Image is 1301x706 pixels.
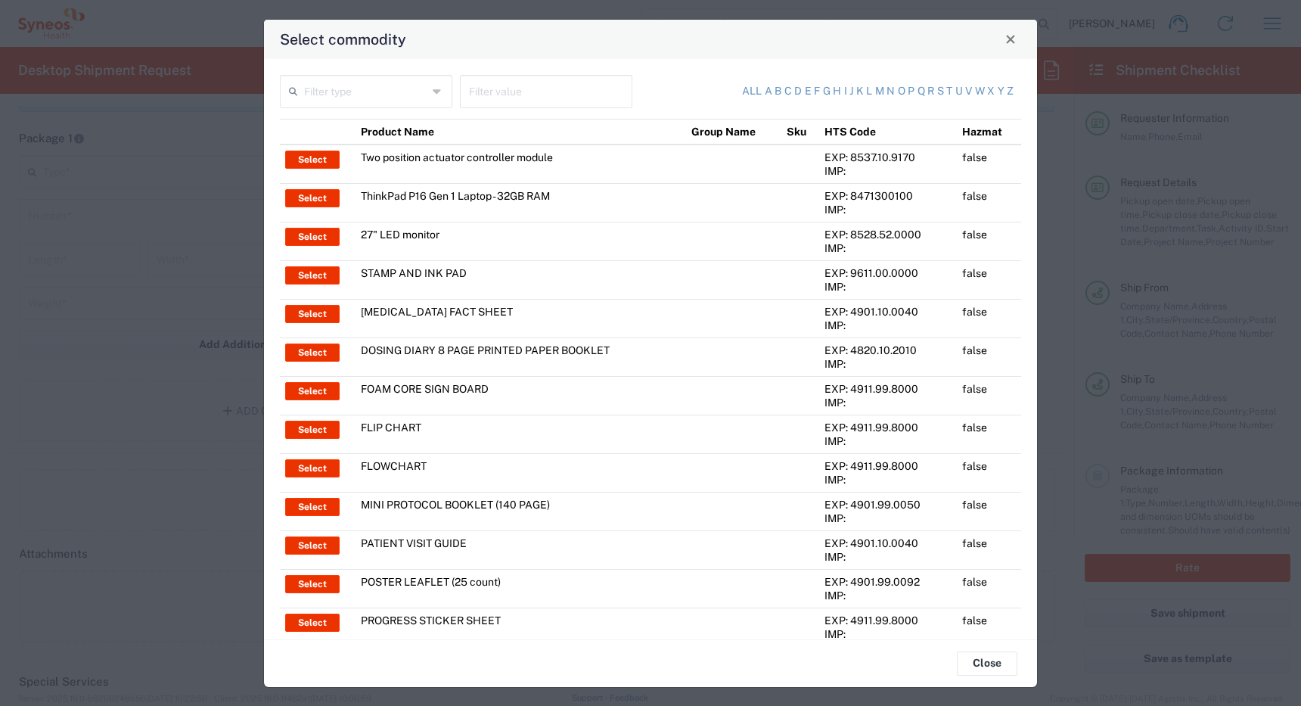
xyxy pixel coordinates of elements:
a: m [875,84,884,99]
button: Select [285,305,340,323]
a: g [823,84,831,99]
td: Two position actuator controller module [356,145,687,184]
td: false [957,492,1021,530]
div: EXP: 4911.99.8000 [824,382,952,396]
a: y [998,84,1004,99]
button: Select [285,344,340,362]
a: f [814,84,820,99]
a: h [833,84,841,99]
a: s [937,84,944,99]
a: l [866,84,872,99]
td: PATIENT VISIT GUIDE [356,530,687,569]
a: d [794,84,802,99]
a: b [775,84,781,99]
a: w [975,84,985,99]
th: Group Name [686,119,781,145]
a: n [886,84,895,99]
td: ThinkPad P16 Gen 1 Laptop - 32GB RAM [356,183,687,222]
div: EXP: 4820.10.2010 [824,344,952,357]
button: Select [285,382,340,400]
td: false [957,260,1021,299]
td: false [957,376,1021,415]
div: EXP: 4901.99.0092 [824,575,952,589]
div: EXP: 8528.52.0000 [824,228,952,241]
td: FLIP CHART [356,415,687,453]
td: MINI PROTOCOL BOOKLET (140 PAGE) [356,492,687,530]
div: IMP: [824,589,952,602]
a: k [856,84,864,99]
a: x [987,84,995,99]
div: EXP: 4901.99.0050 [824,498,952,512]
div: EXP: 9611.00.0000 [824,266,952,280]
button: Select [285,459,340,477]
td: false [957,415,1021,453]
div: IMP: [824,396,952,409]
a: u [955,84,963,99]
td: DOSING DIARY 8 PAGE PRINTED PAPER BOOKLET [356,337,687,376]
a: j [849,84,853,99]
div: IMP: [824,473,952,487]
a: o [898,84,905,99]
td: PROGRESS STICKER SHEET [356,608,687,646]
a: p [908,84,914,99]
div: EXP: 4901.10.0040 [824,305,952,319]
div: EXP: 8471300100 [824,189,952,203]
button: Select [285,266,340,285]
div: EXP: 4911.99.8000 [824,459,952,473]
td: [MEDICAL_DATA] FACT SHEET [356,299,687,337]
div: IMP: [824,164,952,178]
td: POSTER LEAFLET (25 count) [356,569,687,608]
div: IMP: [824,550,952,564]
button: Select [285,228,340,246]
th: Product Name [356,119,687,145]
button: Select [285,575,340,593]
button: Select [285,536,340,555]
a: a [765,84,772,99]
td: false [957,569,1021,608]
div: IMP: [824,627,952,641]
div: IMP: [824,357,952,371]
td: FLOWCHART [356,453,687,492]
a: c [784,84,792,99]
a: q [918,84,925,99]
th: Sku [781,119,820,145]
div: EXP: 4911.99.8000 [824,421,952,434]
button: Select [285,151,340,169]
div: IMP: [824,512,952,525]
button: Close [957,652,1017,676]
th: Hazmat [957,119,1021,145]
div: IMP: [824,434,952,448]
div: EXP: 4901.10.0040 [824,536,952,550]
a: z [1007,84,1014,99]
div: IMP: [824,280,952,294]
a: e [805,84,812,99]
a: i [844,84,847,99]
a: r [927,84,934,99]
button: Select [285,189,340,207]
td: false [957,337,1021,376]
td: false [957,453,1021,492]
a: All [742,84,762,99]
div: IMP: [824,319,952,332]
button: Select [285,421,340,439]
button: Select [285,614,340,632]
td: STAMP AND INK PAD [356,260,687,299]
td: false [957,222,1021,260]
a: t [946,84,952,99]
td: false [957,530,1021,569]
button: Close [1000,29,1021,50]
button: Select [285,498,340,516]
td: FOAM CORE SIGN BOARD [356,376,687,415]
td: 27" LED monitor [356,222,687,260]
div: IMP: [824,203,952,216]
th: HTS Code [819,119,957,145]
td: false [957,299,1021,337]
div: IMP: [824,241,952,255]
div: EXP: 8537.10.9170 [824,151,952,164]
div: EXP: 4911.99.8000 [824,614,952,627]
td: false [957,608,1021,646]
a: v [965,84,972,99]
td: false [957,183,1021,222]
h4: Select commodity [280,28,406,50]
td: false [957,145,1021,184]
